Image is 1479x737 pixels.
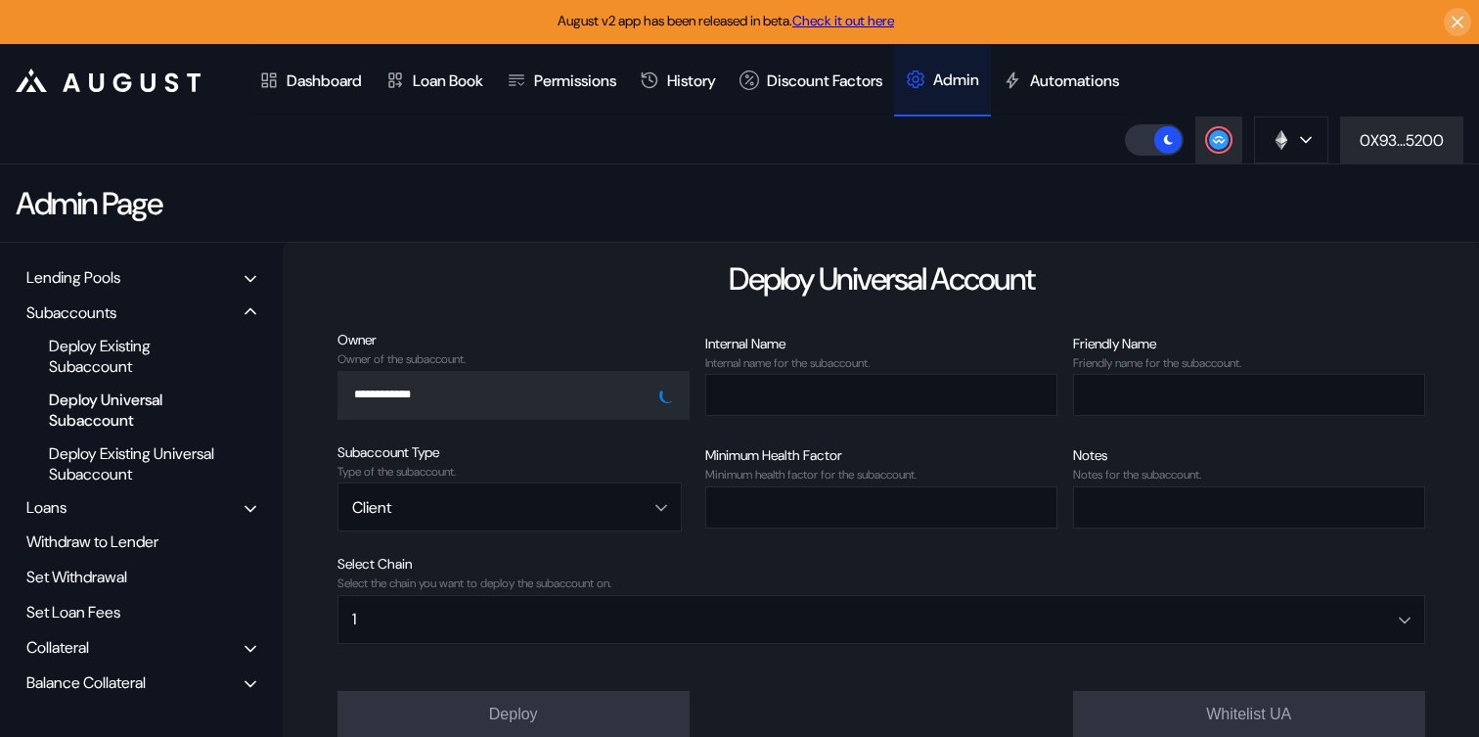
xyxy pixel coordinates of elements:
button: Open menu [337,371,690,420]
div: Minimum Health Factor [705,446,1057,464]
a: Dashboard [247,44,374,116]
div: Dashboard [287,70,362,91]
a: Automations [991,44,1131,116]
button: 0X93...5200 [1340,116,1463,163]
div: Set Loan Fees [20,597,263,627]
img: pending [659,388,675,403]
a: Loan Book [374,44,495,116]
a: Discount Factors [728,44,894,116]
div: Collateral [26,637,89,658]
div: Balance Collateral [26,672,146,693]
div: Select the chain you want to deploy the subaccount on. [337,576,1425,590]
a: History [628,44,728,116]
div: Loan Book [413,70,483,91]
div: Friendly name for the subaccount. [1073,356,1425,370]
div: 1 [352,609,1294,629]
a: Check it out here [792,12,894,29]
button: Open menu [337,483,682,531]
button: Open menu [337,595,1425,644]
div: Discount Factors [767,70,882,91]
div: Deploy Universal Subaccount [39,387,230,434]
div: Owner [337,331,690,348]
div: Friendly Name [1073,335,1425,352]
div: Client [352,497,633,518]
span: August v2 app has been released in beta. [558,12,894,29]
div: Subaccount Type [337,443,690,461]
div: Owner of the subaccount. [337,352,690,366]
a: Permissions [495,44,628,116]
div: History [667,70,716,91]
div: Loans [26,497,67,518]
div: Admin Page [16,183,161,224]
div: Withdraw to Lender [20,527,263,557]
button: chain logo [1254,116,1328,163]
div: Automations [1030,70,1119,91]
div: Set Withdrawal [20,562,263,592]
div: Admin [933,69,979,90]
div: 0X93...5200 [1360,130,1444,151]
div: Internal name for the subaccount. [705,356,1057,370]
div: Select Chain [337,555,1425,573]
div: Internal Name [705,335,1057,352]
div: Deploy Universal Account [729,258,1034,299]
div: Notes [1073,446,1425,464]
div: Deploy Existing Subaccount [39,333,230,380]
div: Permissions [534,70,616,91]
div: Lending Pools [26,267,120,288]
a: Admin [894,44,991,116]
div: Subaccounts [26,302,116,323]
div: Type of the subaccount. [337,465,690,479]
div: Minimum health factor for the subaccount. [705,468,1057,482]
div: Deploy Existing Universal Subaccount [39,440,230,487]
div: Notes for the subaccount. [1073,468,1425,482]
img: chain logo [1271,129,1292,151]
